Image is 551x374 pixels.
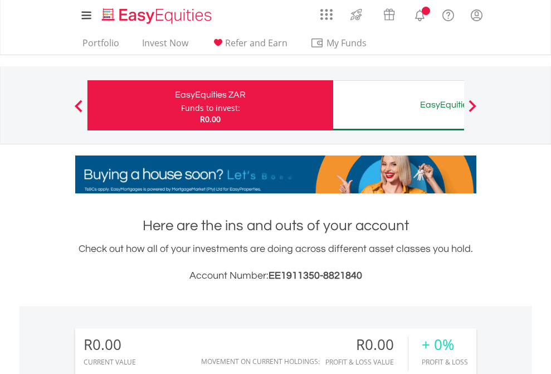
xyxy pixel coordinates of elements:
[225,37,287,49] span: Refer and Earn
[461,105,484,116] button: Next
[94,87,326,103] div: EasyEquities ZAR
[75,156,476,193] img: EasyMortage Promotion Banner
[269,270,362,281] span: EE1911350-8821840
[201,358,320,365] div: Movement on Current Holdings:
[325,337,408,353] div: R0.00
[84,337,136,353] div: R0.00
[380,6,398,23] img: vouchers-v2.svg
[406,3,434,25] a: Notifications
[67,105,90,116] button: Previous
[320,8,333,21] img: grid-menu-icon.svg
[75,268,476,284] h3: Account Number:
[462,3,491,27] a: My Profile
[310,36,383,50] span: My Funds
[313,3,340,21] a: AppsGrid
[97,3,216,25] a: Home page
[347,6,365,23] img: thrive-v2.svg
[325,358,408,366] div: Profit & Loss Value
[434,3,462,25] a: FAQ's and Support
[84,358,136,366] div: CURRENT VALUE
[200,114,221,124] span: R0.00
[100,7,216,25] img: EasyEquities_Logo.png
[75,241,476,284] div: Check out how all of your investments are doing across different asset classes you hold.
[207,37,292,55] a: Refer and Earn
[373,3,406,23] a: Vouchers
[422,337,468,353] div: + 0%
[75,216,476,236] h1: Here are the ins and outs of your account
[422,358,468,366] div: Profit & Loss
[138,37,193,55] a: Invest Now
[181,103,240,114] div: Funds to invest:
[78,37,124,55] a: Portfolio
